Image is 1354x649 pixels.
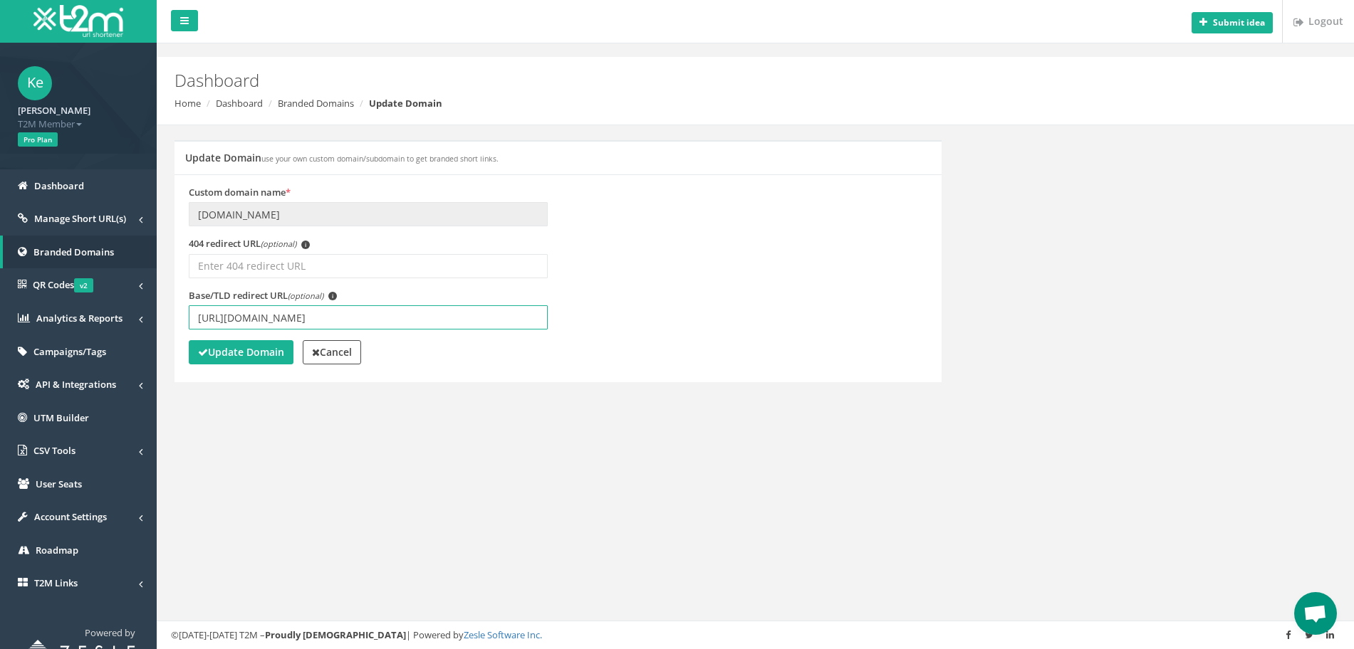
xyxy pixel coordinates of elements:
[18,132,58,147] span: Pro Plan
[33,278,93,291] span: QR Codes
[36,378,116,391] span: API & Integrations
[33,345,106,358] span: Campaigns/Tags
[369,97,442,110] strong: Update Domain
[189,237,310,250] label: 404 redirect URL
[33,246,114,258] span: Branded Domains
[464,628,542,641] a: Zesle Software Inc.
[189,186,291,199] label: Custom domain name
[34,510,107,523] span: Account Settings
[261,238,296,249] em: (optional)
[33,5,123,37] img: T2M
[216,97,263,110] a: Dashboard
[278,97,354,110] a: Branded Domains
[189,305,548,329] input: Enter TLD redirect URL
[36,544,78,556] span: Roadmap
[189,289,337,302] label: Base/TLD redirect URL
[261,154,499,164] small: use your own custom domain/subdomain to get branded short links.
[189,254,548,278] input: Enter 404 redirect URL
[33,444,75,457] span: CSV Tools
[34,179,84,192] span: Dashboard
[1192,12,1273,33] button: Submit idea
[1294,592,1337,635] a: Open chat
[312,345,352,359] strong: Cancel
[288,290,323,301] em: (optional)
[34,212,126,225] span: Manage Short URL(s)
[18,100,139,130] a: [PERSON_NAME] T2M Member
[1213,16,1265,28] b: Submit idea
[301,241,310,249] span: i
[328,292,337,300] span: i
[175,97,201,110] a: Home
[171,628,1340,642] div: ©[DATE]-[DATE] T2M – | Powered by
[189,340,293,364] button: Update Domain
[18,104,90,117] strong: [PERSON_NAME]
[74,278,93,292] span: v2
[36,312,123,324] span: Analytics & Reports
[85,626,135,639] span: Powered by
[36,477,82,490] span: User Seats
[303,340,361,364] a: Cancel
[33,411,89,424] span: UTM Builder
[34,576,78,589] span: T2M Links
[265,628,406,641] strong: Proudly [DEMOGRAPHIC_DATA]
[185,152,499,163] h5: Update Domain
[189,202,548,226] input: Enter domain name
[175,71,1139,90] h2: Dashboard
[18,66,52,100] span: Ke
[198,345,284,359] strong: Update Domain
[18,117,139,131] span: T2M Member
